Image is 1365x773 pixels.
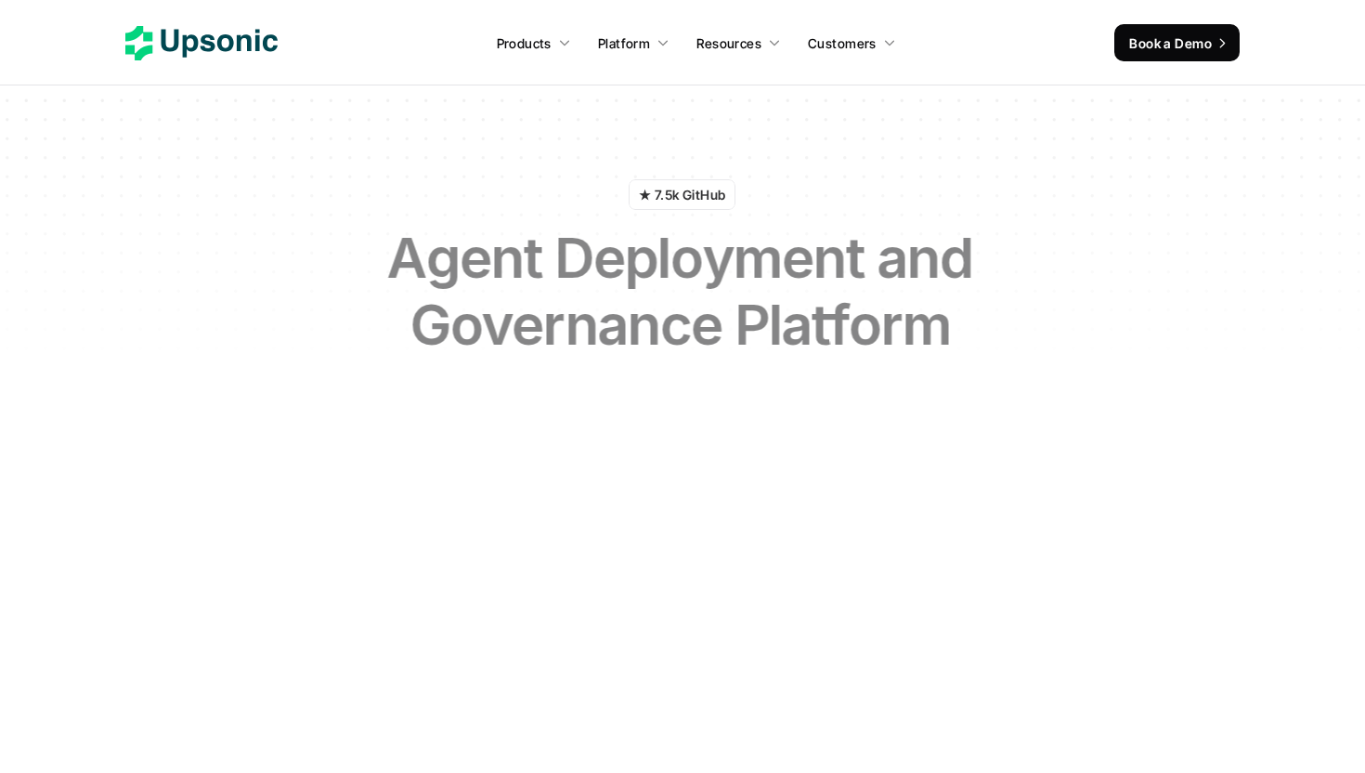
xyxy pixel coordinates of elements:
p: Book a Demo [1129,33,1212,53]
p: Resources [696,33,761,53]
p: Platform [598,33,650,53]
p: Products [497,33,552,53]
p: Customers [808,33,877,53]
p: ★ 7.5k GitHub [639,185,725,204]
a: Products [486,26,582,59]
h1: Agent Deployment and Governance Platform [355,224,1005,358]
